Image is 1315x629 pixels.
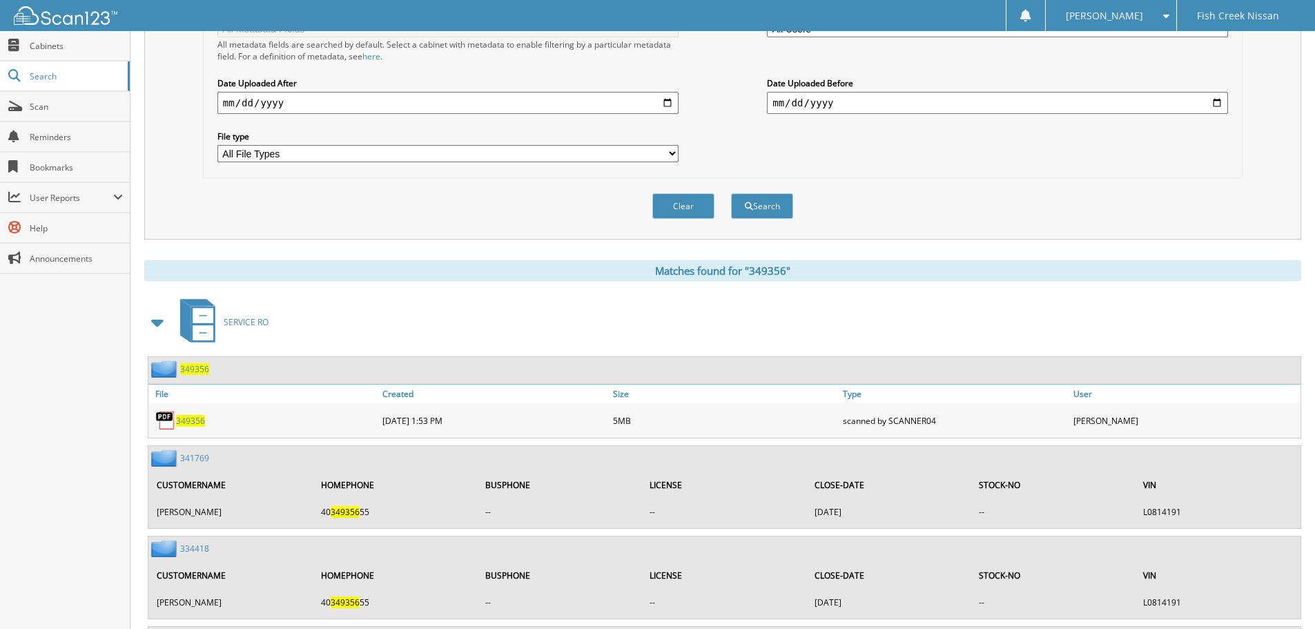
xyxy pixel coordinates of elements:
a: User [1070,385,1301,403]
a: 349356 [176,415,205,427]
div: Matches found for "349356" [144,260,1301,281]
td: -- [972,591,1135,614]
td: -- [643,501,806,523]
td: L0814191 [1136,591,1299,614]
td: [DATE] [808,501,971,523]
th: CLOSE-DATE [808,471,971,499]
label: File type [217,130,679,142]
th: VIN [1136,561,1299,590]
a: Size [610,385,840,403]
img: PDF.png [155,410,176,431]
td: -- [972,501,1135,523]
th: LICENSE [643,561,806,590]
th: LICENSE [643,471,806,499]
span: Cabinets [30,40,123,52]
img: scan123-logo-white.svg [14,6,117,25]
input: start [217,92,679,114]
td: 40 55 [314,591,477,614]
span: SERVICE RO [224,316,269,328]
a: 349356 [180,363,209,375]
a: Type [839,385,1070,403]
td: -- [478,591,641,614]
span: User Reports [30,192,113,204]
span: Help [30,222,123,234]
td: [DATE] [808,591,971,614]
td: [PERSON_NAME] [150,501,313,523]
span: Fish Creek Nissan [1197,12,1279,20]
th: HOMEPHONE [314,471,477,499]
label: Date Uploaded Before [767,77,1228,89]
th: HOMEPHONE [314,561,477,590]
td: 40 55 [314,501,477,523]
a: 334418 [180,543,209,554]
input: end [767,92,1228,114]
a: Created [379,385,610,403]
td: -- [643,591,806,614]
th: STOCK-NO [972,471,1135,499]
span: 349356 [331,506,360,518]
span: Announcements [30,253,123,264]
div: 5MB [610,407,840,434]
th: VIN [1136,471,1299,499]
span: [PERSON_NAME] [1066,12,1143,20]
th: CUSTOMERNAME [150,471,313,499]
a: 341769 [180,452,209,464]
a: SERVICE RO [172,295,269,349]
div: [DATE] 1:53 PM [379,407,610,434]
div: [PERSON_NAME] [1070,407,1301,434]
span: Scan [30,101,123,113]
th: CUSTOMERNAME [150,561,313,590]
img: folder2.png [151,360,180,378]
th: CLOSE-DATE [808,561,971,590]
span: 349356 [331,597,360,608]
a: here [362,50,380,62]
span: Search [30,70,121,82]
td: L0814191 [1136,501,1299,523]
iframe: Chat Widget [1246,563,1315,629]
a: File [148,385,379,403]
button: Clear [652,193,714,219]
th: STOCK-NO [972,561,1135,590]
span: Bookmarks [30,162,123,173]
div: All metadata fields are searched by default. Select a cabinet with metadata to enable filtering b... [217,39,679,62]
img: folder2.png [151,449,180,467]
label: Date Uploaded After [217,77,679,89]
th: BUSPHONE [478,561,641,590]
img: folder2.png [151,540,180,557]
td: [PERSON_NAME] [150,591,313,614]
td: -- [478,501,641,523]
th: BUSPHONE [478,471,641,499]
button: Search [731,193,793,219]
span: Reminders [30,131,123,143]
div: scanned by SCANNER04 [839,407,1070,434]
